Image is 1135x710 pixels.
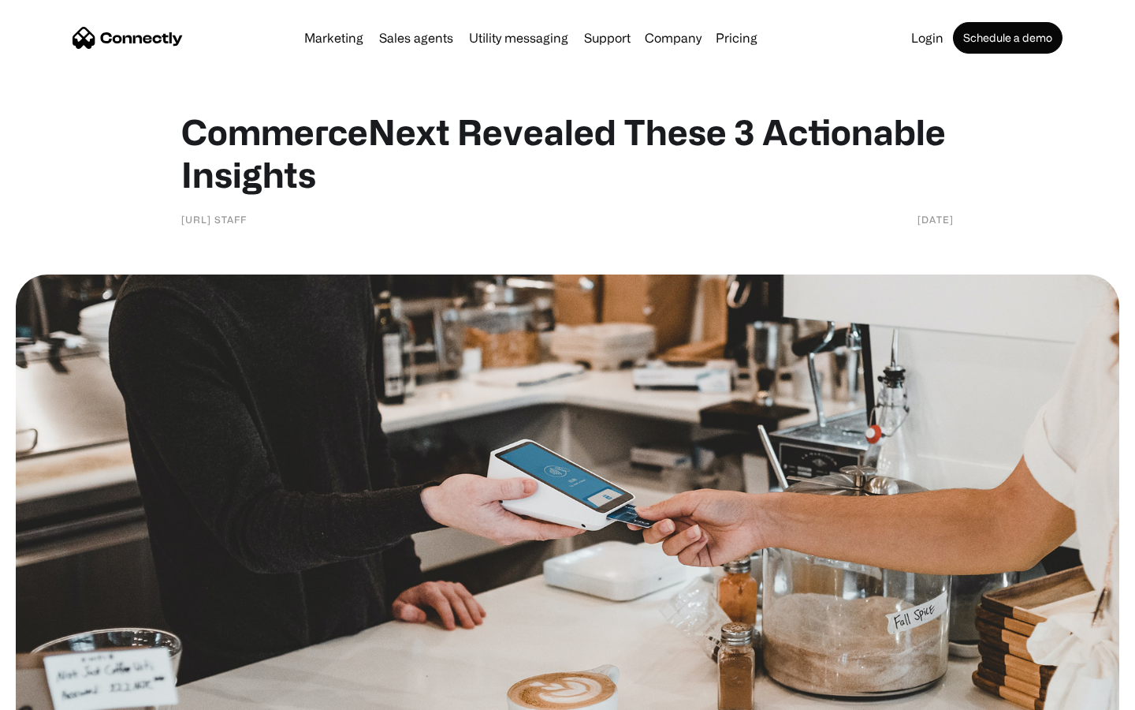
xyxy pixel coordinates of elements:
[181,211,247,227] div: [URL] Staff
[578,32,637,44] a: Support
[709,32,764,44] a: Pricing
[905,32,950,44] a: Login
[953,22,1062,54] a: Schedule a demo
[373,32,460,44] a: Sales agents
[181,110,954,196] h1: CommerceNext Revealed These 3 Actionable Insights
[645,27,701,49] div: Company
[298,32,370,44] a: Marketing
[463,32,575,44] a: Utility messaging
[32,682,95,704] ul: Language list
[16,682,95,704] aside: Language selected: English
[917,211,954,227] div: [DATE]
